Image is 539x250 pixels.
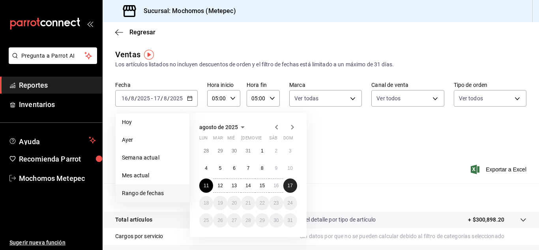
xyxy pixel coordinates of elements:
[288,218,293,223] abbr: 31 de agosto de 2025
[135,95,137,102] span: /
[459,94,483,102] span: Ver todos
[288,200,293,206] abbr: 24 de agosto de 2025
[245,218,251,223] abbr: 28 de agosto de 2025
[19,99,96,110] span: Inventarios
[261,165,264,171] abbr: 8 de agosto de 2025
[283,161,297,175] button: 10 de agosto de 2025
[213,179,227,193] button: 12 de agosto de 2025
[115,216,152,224] p: Total artículos
[472,165,526,174] button: Exportar a Excel
[199,179,213,193] button: 11 de agosto de 2025
[232,218,237,223] abbr: 27 de agosto de 2025
[241,161,255,175] button: 7 de agosto de 2025
[199,196,213,210] button: 18 de agosto de 2025
[255,196,269,210] button: 22 de agosto de 2025
[241,135,288,144] abbr: jueves
[122,189,183,197] span: Rango de fechas
[9,47,97,64] button: Pregunta a Parrot AI
[283,135,293,144] abbr: domingo
[163,95,167,102] input: --
[255,135,262,144] abbr: viernes
[269,179,283,193] button: 16 de agosto de 2025
[273,200,279,206] abbr: 23 de agosto de 2025
[21,52,85,60] span: Pregunta a Parrot AI
[204,218,209,223] abbr: 25 de agosto de 2025
[213,196,227,210] button: 19 de agosto de 2025
[213,213,227,227] button: 26 de agosto de 2025
[269,213,283,227] button: 30 de agosto de 2025
[269,135,277,144] abbr: sábado
[128,95,131,102] span: /
[213,161,227,175] button: 5 de agosto de 2025
[131,95,135,102] input: --
[376,94,401,102] span: Ver todos
[170,95,183,102] input: ----
[269,144,283,158] button: 2 de agosto de 2025
[199,144,213,158] button: 28 de julio de 2025
[217,183,223,188] abbr: 12 de agosto de 2025
[227,135,235,144] abbr: miércoles
[269,196,283,210] button: 23 de agosto de 2025
[199,213,213,227] button: 25 de agosto de 2025
[137,6,236,16] h3: Sucursal: Mochomos (Metepec)
[227,144,241,158] button: 30 de julio de 2025
[199,161,213,175] button: 4 de agosto de 2025
[161,95,163,102] span: /
[247,165,250,171] abbr: 7 de agosto de 2025
[241,144,255,158] button: 31 de julio de 2025
[19,80,96,90] span: Reportes
[468,216,504,224] p: + $300,898.20
[232,200,237,206] abbr: 20 de agosto de 2025
[269,161,283,175] button: 9 de agosto de 2025
[19,173,96,184] span: Mochomos Metepec
[227,213,241,227] button: 27 de agosto de 2025
[260,200,265,206] abbr: 22 de agosto de 2025
[153,95,161,102] input: --
[213,135,223,144] abbr: martes
[227,196,241,210] button: 20 de agosto de 2025
[207,82,240,88] label: Hora inicio
[232,148,237,154] abbr: 30 de julio de 2025
[151,95,153,102] span: -
[199,124,238,130] span: agosto de 2025
[204,200,209,206] abbr: 18 de agosto de 2025
[241,179,255,193] button: 14 de agosto de 2025
[122,136,183,144] span: Ayer
[283,179,297,193] button: 17 de agosto de 2025
[115,49,140,60] div: Ventas
[87,21,93,27] button: open_drawer_menu
[241,213,255,227] button: 28 de agosto de 2025
[199,122,247,132] button: agosto de 2025
[129,28,155,36] span: Regresar
[289,82,362,88] label: Marca
[217,148,223,154] abbr: 29 de julio de 2025
[217,218,223,223] abbr: 26 de agosto de 2025
[454,82,526,88] label: Tipo de orden
[288,165,293,171] abbr: 10 de agosto de 2025
[233,165,236,171] abbr: 6 de agosto de 2025
[115,82,198,88] label: Fecha
[115,60,526,69] div: Los artículos listados no incluyen descuentos de orden y el filtro de fechas está limitado a un m...
[199,135,208,144] abbr: lunes
[289,148,292,154] abbr: 3 de agosto de 2025
[371,82,444,88] label: Canal de venta
[255,179,269,193] button: 15 de agosto de 2025
[275,165,277,171] abbr: 9 de agosto de 2025
[245,148,251,154] abbr: 31 de julio de 2025
[227,161,241,175] button: 6 de agosto de 2025
[205,165,208,171] abbr: 4 de agosto de 2025
[260,183,265,188] abbr: 15 de agosto de 2025
[275,148,277,154] abbr: 2 de agosto de 2025
[283,144,297,158] button: 3 de agosto de 2025
[9,239,96,247] span: Sugerir nueva función
[273,218,279,223] abbr: 30 de agosto de 2025
[204,148,209,154] abbr: 28 de julio de 2025
[167,95,170,102] span: /
[241,196,255,210] button: 21 de agosto de 2025
[219,165,222,171] abbr: 5 de agosto de 2025
[6,57,97,66] a: Pregunta a Parrot AI
[294,94,318,102] span: Ver todas
[255,213,269,227] button: 29 de agosto de 2025
[115,28,155,36] button: Regresar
